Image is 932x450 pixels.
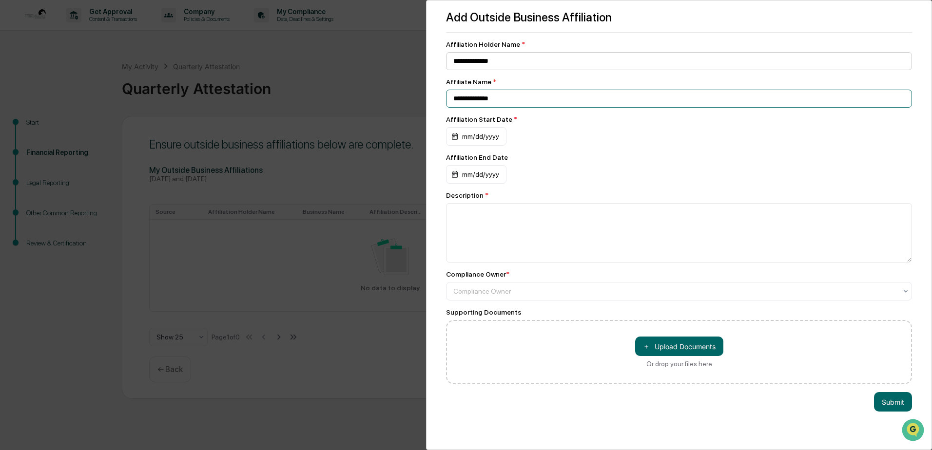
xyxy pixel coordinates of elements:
div: Supporting Documents [446,308,912,316]
div: Affiliation Start Date [446,115,912,123]
iframe: Open customer support [901,418,927,444]
span: Data Lookup [19,141,61,151]
button: Start new chat [166,77,177,89]
div: Affiliate Name [446,78,912,86]
div: mm/dd/yyyy [446,127,506,146]
div: Affiliation End Date [446,153,912,161]
img: 1746055101610-c473b297-6a78-478c-a979-82029cc54cd1 [10,75,27,92]
a: 🖐️Preclearance [6,119,67,136]
div: mm/dd/yyyy [446,165,506,184]
a: 🔎Data Lookup [6,137,65,155]
div: Add Outside Business Affiliation [446,10,912,24]
button: Submit [874,392,912,412]
div: 🖐️ [10,124,18,131]
span: Pylon [97,165,118,172]
div: Or drop your files here [646,360,712,368]
div: 🔎 [10,142,18,150]
a: Powered byPylon [69,165,118,172]
div: Affiliation Holder Name [446,40,912,48]
span: ＋ [643,342,650,351]
div: We're available if you need us! [33,84,123,92]
div: Description [446,191,912,199]
a: 🗄️Attestations [67,119,125,136]
span: Preclearance [19,123,63,132]
div: Compliance Owner [446,270,509,278]
div: 🗄️ [71,124,78,131]
p: How can we help? [10,20,177,36]
div: Start new chat [33,75,160,84]
span: Attestations [80,123,121,132]
button: Or drop your files here [635,337,723,356]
